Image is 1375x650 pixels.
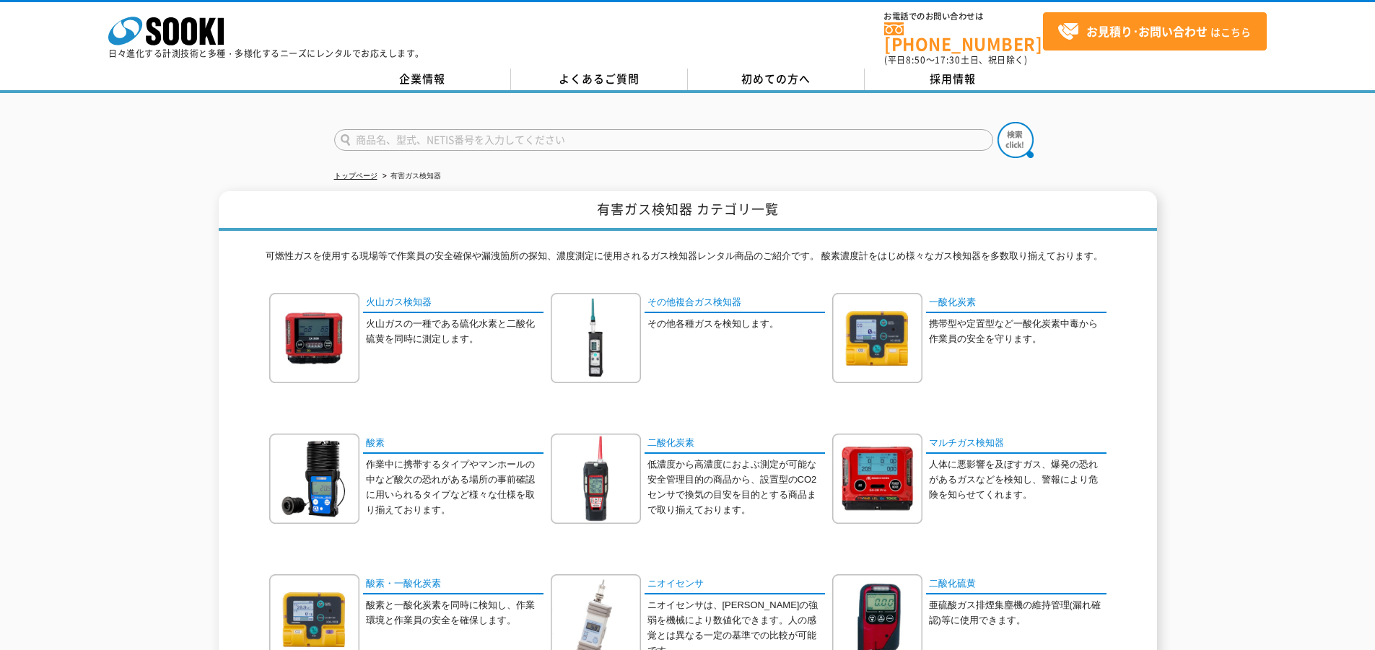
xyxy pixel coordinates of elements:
[929,317,1106,347] p: 携帯型や定置型など一酸化炭素中毒から作業員の安全を守ります。
[366,457,544,517] p: 作業中に携帯するタイプやマンホールの中など酸欠の恐れがある場所の事前確認に用いられるタイプなど様々な仕様を取り揃えております。
[334,69,511,90] a: 企業情報
[334,129,993,151] input: 商品名、型式、NETIS番号を入力してください
[363,434,544,454] a: 酸素
[380,169,441,184] li: 有害ガス検知器
[1086,22,1208,40] strong: お見積り･お問い合わせ
[219,191,1157,231] h1: 有害ガス検知器 カテゴリ一覧
[363,293,544,314] a: 火山ガス検知器
[645,293,825,314] a: その他複合ガス検知器
[551,293,641,383] img: その他複合ガス検知器
[108,49,424,58] p: 日々進化する計測技術と多種・多様化するニーズにレンタルでお応えします。
[645,574,825,595] a: ニオイセンサ
[929,598,1106,628] p: 亜硫酸ガス排煙集塵機の維持管理(漏れ確認)等に使用できます。
[998,122,1034,158] img: btn_search.png
[334,172,377,180] a: トップページ
[906,53,926,66] span: 8:50
[832,293,922,383] img: 一酸化炭素
[645,434,825,454] a: 二酸化炭素
[884,22,1043,52] a: [PHONE_NUMBER]
[363,574,544,595] a: 酸素・一酸化炭素
[884,53,1027,66] span: (平日 ～ 土日、祝日除く)
[929,457,1106,502] p: 人体に悪影響を及ぼすガス、爆発の恐れがあるガスなどを検知し、警報により危険を知らせてくれます。
[865,69,1042,90] a: 採用情報
[366,598,544,628] p: 酸素と一酸化炭素を同時に検知し、作業環境と作業員の安全を確保します。
[935,53,961,66] span: 17:30
[269,434,359,524] img: 酸素
[366,317,544,347] p: 火山ガスの一種である硫化水素と二酸化硫黄を同時に測定します。
[647,317,825,332] p: その他各種ガスを検知します。
[926,434,1106,454] a: マルチガス検知器
[688,69,865,90] a: 初めての方へ
[884,12,1043,21] span: お電話でのお問い合わせは
[511,69,688,90] a: よくあるご質問
[269,293,359,383] img: 火山ガス検知器
[551,434,641,524] img: 二酸化炭素
[1043,12,1267,50] a: お見積り･お問い合わせはこちら
[926,293,1106,314] a: 一酸化炭素
[1057,21,1251,43] span: はこちら
[832,434,922,524] img: マルチガス検知器
[647,457,825,517] p: 低濃度から高濃度におよぶ測定が可能な安全管理目的の商品から、設置型のCO2センサで換気の目安を目的とする商品まで取り揃えております。
[266,249,1110,271] p: 可燃性ガスを使用する現場等で作業員の安全確保や漏洩箇所の探知、濃度測定に使用されるガス検知器レンタル商品のご紹介です。 酸素濃度計をはじめ様々なガス検知器を多数取り揃えております。
[741,71,811,87] span: 初めての方へ
[926,574,1106,595] a: 二酸化硫黄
